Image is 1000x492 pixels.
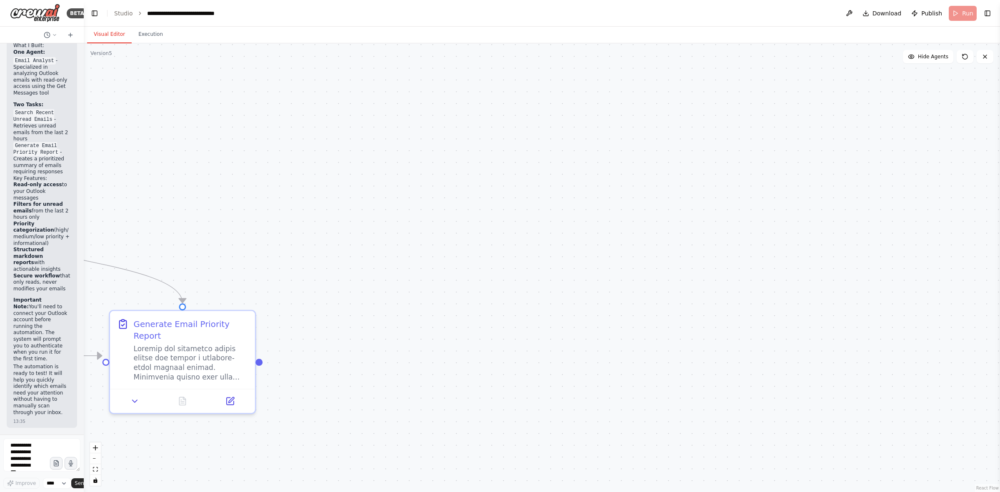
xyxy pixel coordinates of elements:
button: Hide Agents [903,50,953,63]
strong: Priority categorization [13,221,54,233]
button: Execution [132,26,170,43]
span: Hide Agents [918,53,948,60]
button: Publish [908,6,945,21]
button: zoom in [90,442,101,453]
code: Generate Email Priority Report [13,142,60,156]
strong: Two Tasks: [13,102,43,107]
div: 13:35 [13,418,25,425]
button: Hide left sidebar [89,7,100,19]
button: zoom out [90,453,101,464]
code: Email Analyst [13,57,56,65]
h2: Key Features: [13,175,70,182]
span: Publish [921,9,942,17]
p: The automation is ready to test! It will help you quickly identify which emails need your attenti... [13,364,70,416]
strong: Read-only access [13,182,62,187]
strong: One Agent: [13,49,45,55]
div: Version 5 [90,50,112,57]
span: Send [75,480,87,487]
li: (high/medium/low priority + informational) [13,221,70,247]
li: that only reads, never modifies your emails [13,273,70,292]
button: Start a new chat [64,30,77,40]
li: - Specialized in analyzing Outlook emails with read-only access using the Get Messages tool [13,57,70,97]
li: to your Outlook messages [13,182,70,201]
button: toggle interactivity [90,475,101,486]
a: Studio [114,10,133,17]
div: Loremip dol sitametco adipis elitse doe tempor i utlabore-etdol magnaal enimad. Minimvenia quisno... [134,344,248,382]
span: Improve [15,480,36,487]
div: React Flow controls [90,442,101,486]
button: No output available [157,394,207,408]
button: Improve [3,478,40,489]
strong: Secure workflow [13,273,60,279]
li: from the last 2 hours only [13,201,70,221]
code: Search Recent Unread Emails [13,109,54,123]
strong: Filters for unread emails [13,201,63,214]
li: - Retrieves unread emails from the last 2 hours [13,110,70,142]
nav: breadcrumb [114,9,230,17]
p: You'll need to connect your Outlook account before running the automation. The system will prompt... [13,297,70,362]
button: Visual Editor [87,26,132,43]
button: fit view [90,464,101,475]
a: React Flow attribution [976,486,999,490]
div: BETA [67,8,87,18]
button: Switch to previous chat [40,30,60,40]
h2: What I Built: [13,42,70,49]
li: - Creates a prioritized summary of emails requiring responses [13,142,70,175]
li: with actionable insights [13,247,70,272]
g: Edge from 634de962-9802-4fad-9c24-258bfe3df440 to 4e0d3f66-e4af-4b2c-862c-e42325980099 [51,350,102,362]
button: Download [859,6,905,21]
button: Open in side panel [210,394,250,408]
strong: Structured markdown reports [13,247,44,265]
button: Send [71,478,97,488]
button: Show right sidebar [982,7,993,19]
button: Upload files [50,457,62,470]
div: Generate Email Priority ReportLoremip dol sitametco adipis elitse doe tempor i utlabore-etdol mag... [109,310,256,414]
span: Download [872,9,902,17]
strong: Important Note: [13,297,42,310]
div: Generate Email Priority Report [134,318,248,342]
img: Logo [10,4,60,22]
button: Click to speak your automation idea [65,457,77,470]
